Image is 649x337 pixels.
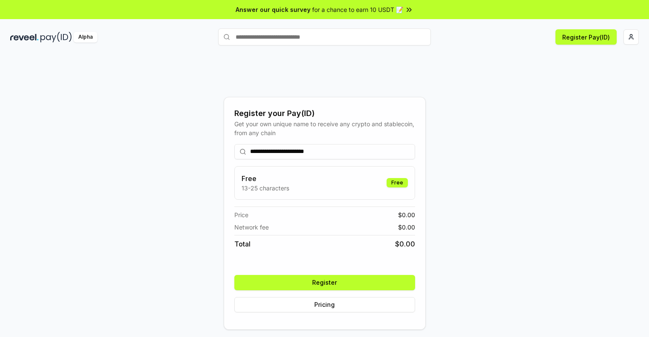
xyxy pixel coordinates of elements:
[387,178,408,187] div: Free
[74,32,97,42] div: Alpha
[234,275,415,290] button: Register
[395,239,415,249] span: $ 0.00
[234,223,269,232] span: Network fee
[234,297,415,312] button: Pricing
[40,32,72,42] img: pay_id
[555,29,617,45] button: Register Pay(ID)
[242,173,289,184] h3: Free
[234,108,415,119] div: Register your Pay(ID)
[234,119,415,137] div: Get your own unique name to receive any crypto and stablecoin, from any chain
[10,32,39,42] img: reveel_dark
[234,239,250,249] span: Total
[242,184,289,193] p: 13-25 characters
[398,210,415,219] span: $ 0.00
[236,5,310,14] span: Answer our quick survey
[312,5,403,14] span: for a chance to earn 10 USDT 📝
[398,223,415,232] span: $ 0.00
[234,210,248,219] span: Price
